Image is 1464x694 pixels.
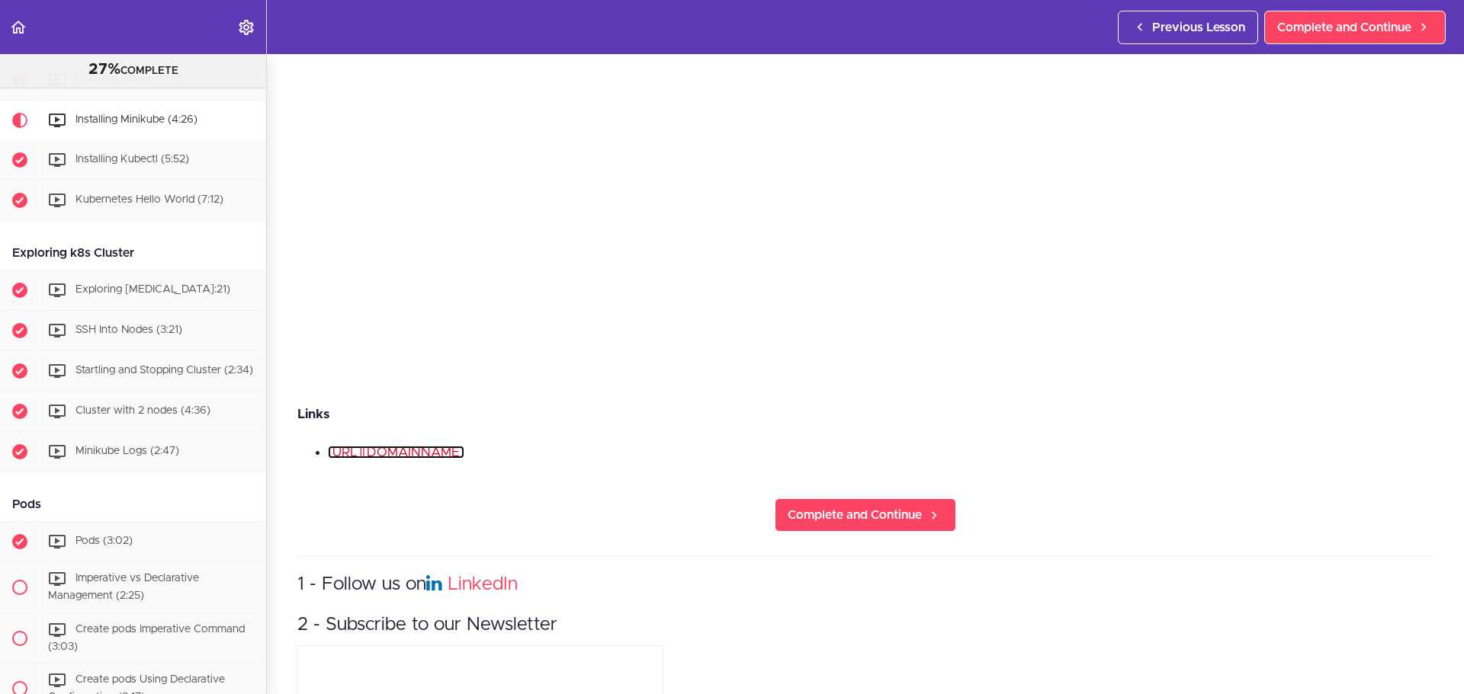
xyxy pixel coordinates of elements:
h3: 2 - Subscribe to our Newsletter [297,612,1433,638]
a: Previous Lesson [1118,11,1258,44]
div: COMPLETE [19,60,247,80]
a: Complete and Continue [1264,11,1446,44]
span: Startling and Stopping Cluster (2:34) [75,365,253,376]
svg: Back to course curriculum [9,18,27,37]
span: Create pods Imperative Command (3:03) [48,624,245,652]
span: Imperative vs Declarative Management (2:25) [48,573,199,601]
span: 27% [88,62,120,77]
span: Previous Lesson [1152,18,1245,37]
span: Cluster with 2 nodes (4:36) [75,405,210,416]
svg: Settings Menu [237,18,255,37]
h3: 1 - Follow us on [297,572,1433,597]
a: LinkedIn [448,575,518,593]
span: Complete and Continue [1277,18,1411,37]
span: Exploring [MEDICAL_DATA]:21) [75,284,230,295]
span: Installing Kubectl (5:52) [75,154,189,165]
span: SSH Into Nodes (3:21) [75,325,182,335]
span: Minikube Logs (2:47) [75,446,179,456]
span: Pods (3:02) [75,536,133,546]
span: Installing Minikube (4:26) [75,114,197,125]
span: Kubernetes Hello World (7:12) [75,194,223,205]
